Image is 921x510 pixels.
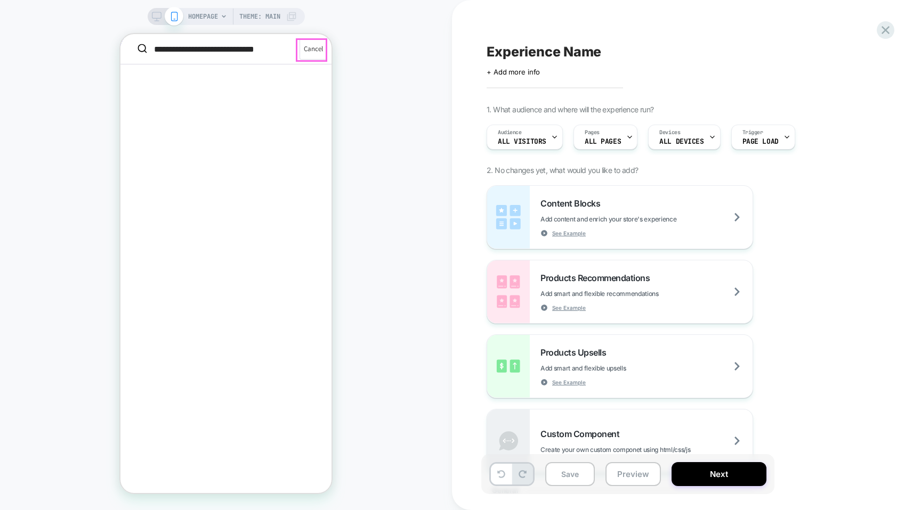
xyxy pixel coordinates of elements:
span: Experience Name [487,44,601,60]
span: Devices [659,129,680,136]
span: 2. No changes yet, what would you like to add? [487,166,638,175]
span: Add smart and flexible recommendations [540,290,712,298]
span: Create your own custom componet using html/css/js [540,446,744,454]
button: Save [545,462,595,486]
span: Pages [585,129,600,136]
span: Products Upsells [540,347,611,358]
span: See Example [552,229,586,237]
button: Submit [9,9,34,21]
button: Next [672,462,766,486]
span: ALL PAGES [585,138,621,145]
span: All Visitors [498,138,546,145]
span: Page Load [742,138,779,145]
span: See Example [552,379,586,386]
span: ALL DEVICES [659,138,704,145]
span: Theme: MAIN [239,8,280,25]
input: Search by title, author or ISBN [34,9,171,21]
button: Cancel [179,4,207,26]
span: Content Blocks [540,198,605,209]
span: Trigger [742,129,763,136]
span: Custom Component [540,429,625,439]
span: HOMEPAGE [188,8,218,25]
span: + Add more info [487,68,540,76]
span: Add content and enrich your store's experience [540,215,730,223]
span: Add smart and flexible upsells [540,364,679,372]
span: See Example [552,304,586,311]
button: Preview [605,462,661,486]
span: Products Recommendations [540,273,655,283]
span: 1. What audience and where will the experience run? [487,105,653,114]
span: Audience [498,129,522,136]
